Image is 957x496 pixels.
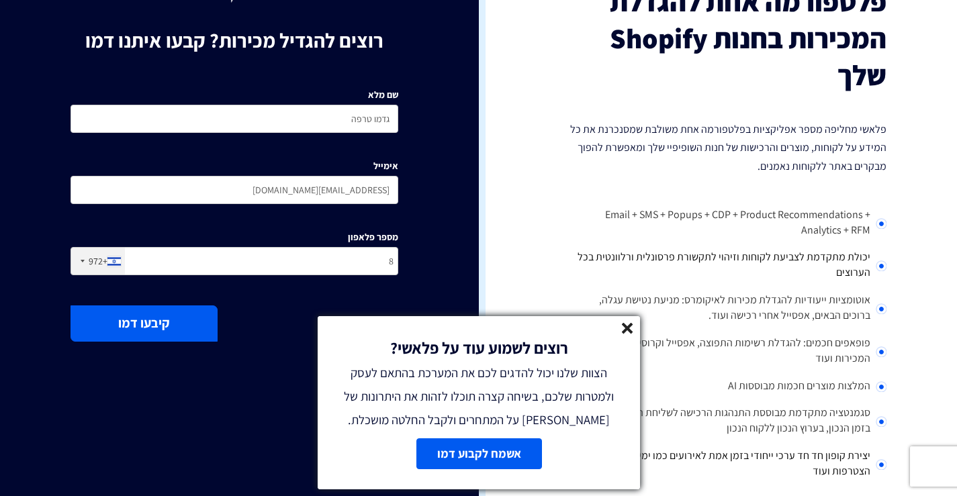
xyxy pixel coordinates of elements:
li: פופאפים חכמים: להגדלת רשימות התפוצה, אפסייל וקרוסייל להגדלת המכירות ועוד [559,330,887,373]
li: המלצות מוצרים חכמות מבוססות AI [559,373,887,401]
input: 50-234-5678 [71,247,398,275]
label: מספר פלאפון [348,230,398,244]
label: אימייל [373,159,398,172]
span: יצירת קופון חד חד ערכי ייחודי בזמן אמת לאירועים כמו ימי הולדת, הטבת הצטרפות ועוד [581,448,870,478]
p: פלאשי מחליפה מספר אפליקציות בפלטפורמה אחת משולבת שמסנכרנת את כל המידע על לקוחות, מוצרים והרכישות ... [559,120,887,175]
button: קיבעו דמו [71,305,218,341]
h1: רוצים להגדיל מכירות? קבעו איתנו דמו [71,30,398,52]
li: Email + SMS + Popups + CDP + Product Recommendations + Analytics + RFM [559,202,887,245]
li: אוטומציות ייעודיות להגדלת מכירות לאיקומרס: מניעת נטישת עגלה, ברוכים הבאים, אפסייל אחרי רכישה ועוד. [559,287,887,330]
div: +972 [89,254,107,268]
li: סגמנטציה מתקדמת מבוססת התנהגות הרכישה לשליחת המסר הנכון, בזמן הנכון, בערוץ הנכון ללקוח הנכון [559,400,887,443]
label: שם מלא [368,88,398,101]
div: Israel (‫ישראל‬‎): +972 [71,248,125,275]
span: יכולת מתקדמת לצביעת לקוחות וזיהוי לתקשורת פרסונלית ורלוונטית בכל הערוצים [578,250,870,279]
